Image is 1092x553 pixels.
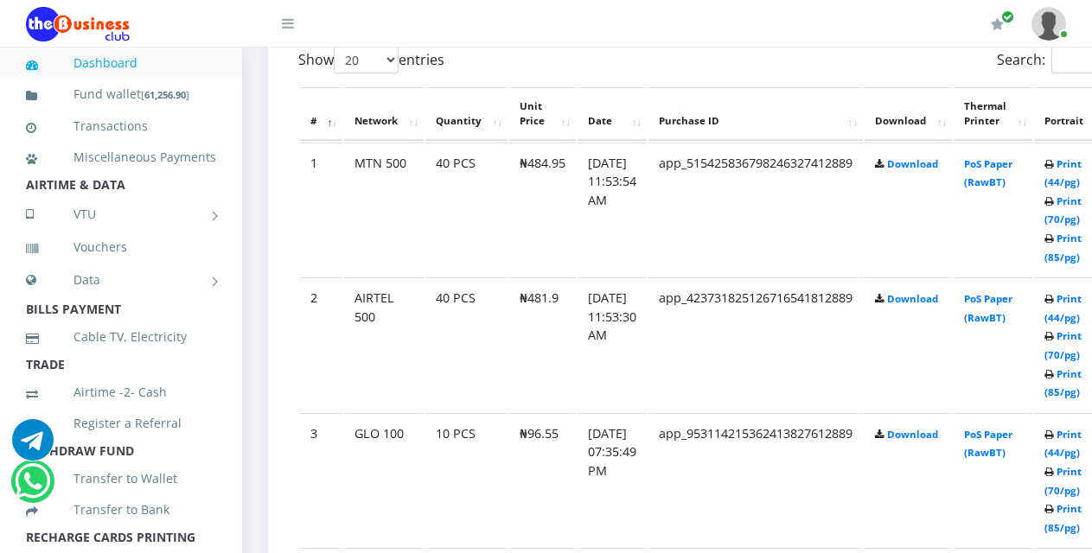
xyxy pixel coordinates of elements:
a: Print (70/pg) [1044,329,1082,361]
label: Show entries [298,47,444,73]
a: Transfer to Bank [26,490,216,530]
a: Download [887,428,938,441]
a: Airtime -2- Cash [26,372,216,412]
a: Print (85/pg) [1044,367,1082,399]
th: Date: activate to sort column ascending [578,87,647,141]
i: Renew/Upgrade Subscription [991,17,1004,31]
td: 40 PCS [425,143,508,276]
a: Fund wallet[61,256.90] [26,74,216,115]
th: Purchase ID: activate to sort column ascending [648,87,863,141]
img: Logo [26,7,130,41]
a: VTU [26,193,216,236]
a: Print (85/pg) [1044,502,1082,534]
th: Quantity: activate to sort column ascending [425,87,508,141]
img: User [1031,7,1066,41]
th: #: activate to sort column descending [300,87,342,141]
td: ₦484.95 [509,143,576,276]
th: Network: activate to sort column ascending [344,87,424,141]
td: 40 PCS [425,277,508,411]
a: Download [887,157,938,170]
td: 1 [300,143,342,276]
b: 61,256.90 [144,88,186,101]
th: Thermal Printer: activate to sort column ascending [954,87,1032,141]
td: app_423731825126716541812889 [648,277,863,411]
a: Register a Referral [26,404,216,443]
a: Cable TV, Electricity [26,317,216,357]
td: 3 [300,413,342,547]
a: Print (44/pg) [1044,157,1082,189]
a: Dashboard [26,43,216,83]
a: Print (44/pg) [1044,292,1082,324]
td: MTN 500 [344,143,424,276]
select: Showentries [334,47,399,73]
td: ₦481.9 [509,277,576,411]
td: [DATE] 11:53:54 AM [578,143,647,276]
td: 2 [300,277,342,411]
a: Transfer to Wallet [26,459,216,499]
a: Print (70/pg) [1044,465,1082,497]
span: Renew/Upgrade Subscription [1001,10,1014,23]
a: Print (70/pg) [1044,194,1082,226]
td: GLO 100 [344,413,424,547]
a: PoS Paper (RawBT) [964,157,1012,189]
a: Chat for support [12,432,54,461]
a: Vouchers [26,227,216,267]
a: Miscellaneous Payments [26,137,216,177]
td: AIRTEL 500 [344,277,424,411]
a: PoS Paper (RawBT) [964,428,1012,460]
a: PoS Paper (RawBT) [964,292,1012,324]
th: Download: activate to sort column ascending [865,87,952,141]
a: Print (85/pg) [1044,232,1082,264]
a: Chat for support [15,474,50,502]
a: Transactions [26,106,216,146]
th: Unit Price: activate to sort column ascending [509,87,576,141]
td: ₦96.55 [509,413,576,547]
small: [ ] [141,88,189,101]
a: Download [887,292,938,305]
a: Print (44/pg) [1044,428,1082,460]
td: [DATE] 11:53:30 AM [578,277,647,411]
td: 10 PCS [425,413,508,547]
td: [DATE] 07:35:49 PM [578,413,647,547]
td: app_953114215362413827612889 [648,413,863,547]
td: app_515425836798246327412889 [648,143,863,276]
a: Data [26,258,216,302]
